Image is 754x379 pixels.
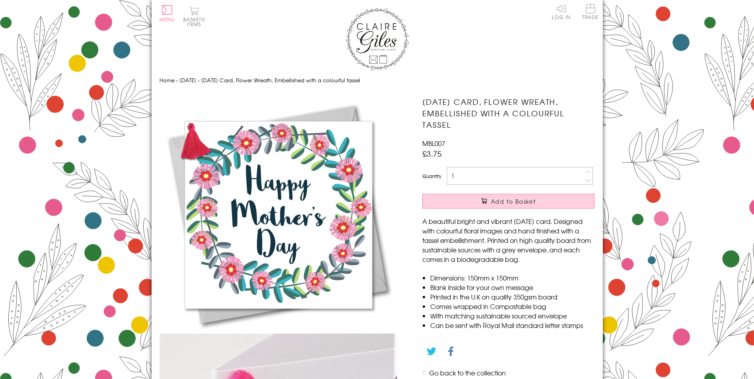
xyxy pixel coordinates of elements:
a: Go back to the collection [429,368,506,377]
li: Printed in the U.K on quality 350gsm board [430,292,594,301]
a: Home [160,76,175,84]
a: [DATE] [179,76,196,84]
li: Can be sent with Royal Mail standard letter stamps [430,320,594,330]
li: Dimensions: 150mm x 150mm [430,273,594,282]
h1: [DATE] Card, Flower Wreath, Embellished with a colourful tassel [422,96,594,130]
img: Mother's Day Card, Flower Wreath, Embellished with a colourful tassel [160,96,397,334]
span: Add to Basket [491,197,536,205]
label: Quantity [422,172,441,180]
a: Trade [582,4,599,21]
span: [DATE] Card, Flower Wreath, Embellished with a colourful tassel [201,76,360,84]
li: With matching sustainable sourced envelope [430,311,594,320]
button: Add to Basket [422,194,594,208]
button: Basket0 items [183,6,205,27]
img: Claire Giles Greetings Cards [346,8,409,70]
span: MBL007 [422,138,445,148]
span: Menu [160,16,175,23]
nav: breadcrumbs [160,72,595,89]
span: Trade [582,4,599,19]
span: 0 items [187,16,205,28]
span: £3.75 [422,148,442,159]
a: Log In [552,4,571,19]
span: › [198,76,199,84]
span: › [176,76,178,84]
button: Menu [160,5,175,22]
p: A beautiful bright and vibrant [DATE] card. Designed with colourful floral images and hand finish... [422,216,594,264]
li: Comes wrapped in Compostable bag [430,301,594,311]
li: Blank inside for your own message [430,282,594,292]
